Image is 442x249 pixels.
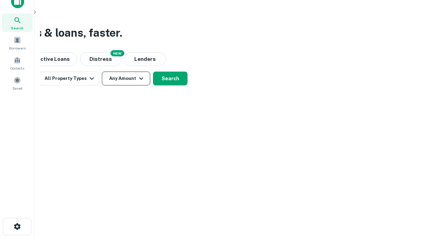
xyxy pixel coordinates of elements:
[11,25,23,31] span: Search
[110,50,124,56] div: NEW
[2,34,32,52] a: Borrowers
[9,45,26,51] span: Borrowers
[39,72,99,85] button: All Property Types
[2,74,32,92] a: Saved
[12,85,22,91] span: Saved
[124,52,166,66] button: Lenders
[2,13,32,32] a: Search
[29,52,77,66] button: Active Loans
[407,172,442,205] iframe: Chat Widget
[2,54,32,72] a: Contacts
[153,72,188,85] button: Search
[102,72,150,85] button: Any Amount
[80,52,122,66] button: Search distressed loans with lien and other non-mortgage details.
[10,65,24,71] span: Contacts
